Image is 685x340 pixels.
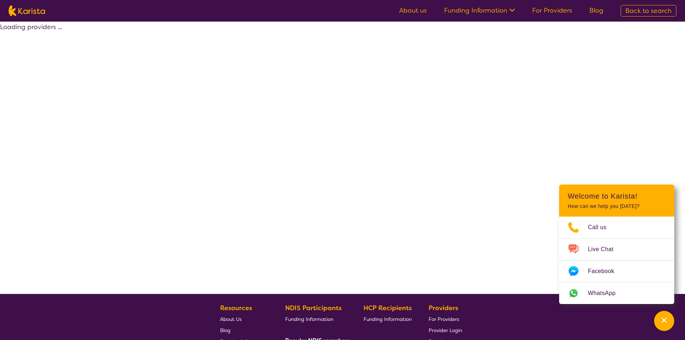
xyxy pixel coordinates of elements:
a: About Us [220,313,268,325]
a: About us [399,6,427,15]
span: For Providers [429,316,459,322]
span: Call us [588,222,615,233]
span: WhatsApp [588,288,624,299]
p: How can we help you [DATE]? [568,203,666,209]
span: Blog [220,327,230,334]
a: Funding Information [364,313,412,325]
b: Providers [429,304,458,312]
a: For Providers [532,6,572,15]
a: Funding Information [285,313,347,325]
span: About Us [220,316,242,322]
span: Funding Information [364,316,412,322]
a: Blog [220,325,268,336]
b: Resources [220,304,252,312]
span: Provider Login [429,327,462,334]
span: Live Chat [588,244,622,255]
b: HCP Recipients [364,304,412,312]
img: Karista logo [9,5,45,16]
div: Channel Menu [559,185,674,304]
a: Blog [589,6,603,15]
b: NDIS Participants [285,304,342,312]
button: Channel Menu [654,311,674,331]
a: Provider Login [429,325,462,336]
h2: Welcome to Karista! [568,192,666,200]
a: Back to search [621,5,676,17]
a: Web link opens in a new tab. [559,282,674,304]
a: For Providers [429,313,462,325]
span: Facebook [588,266,623,277]
ul: Choose channel [559,217,674,304]
span: Funding Information [285,316,333,322]
a: Funding Information [444,6,515,15]
span: Back to search [625,6,672,15]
